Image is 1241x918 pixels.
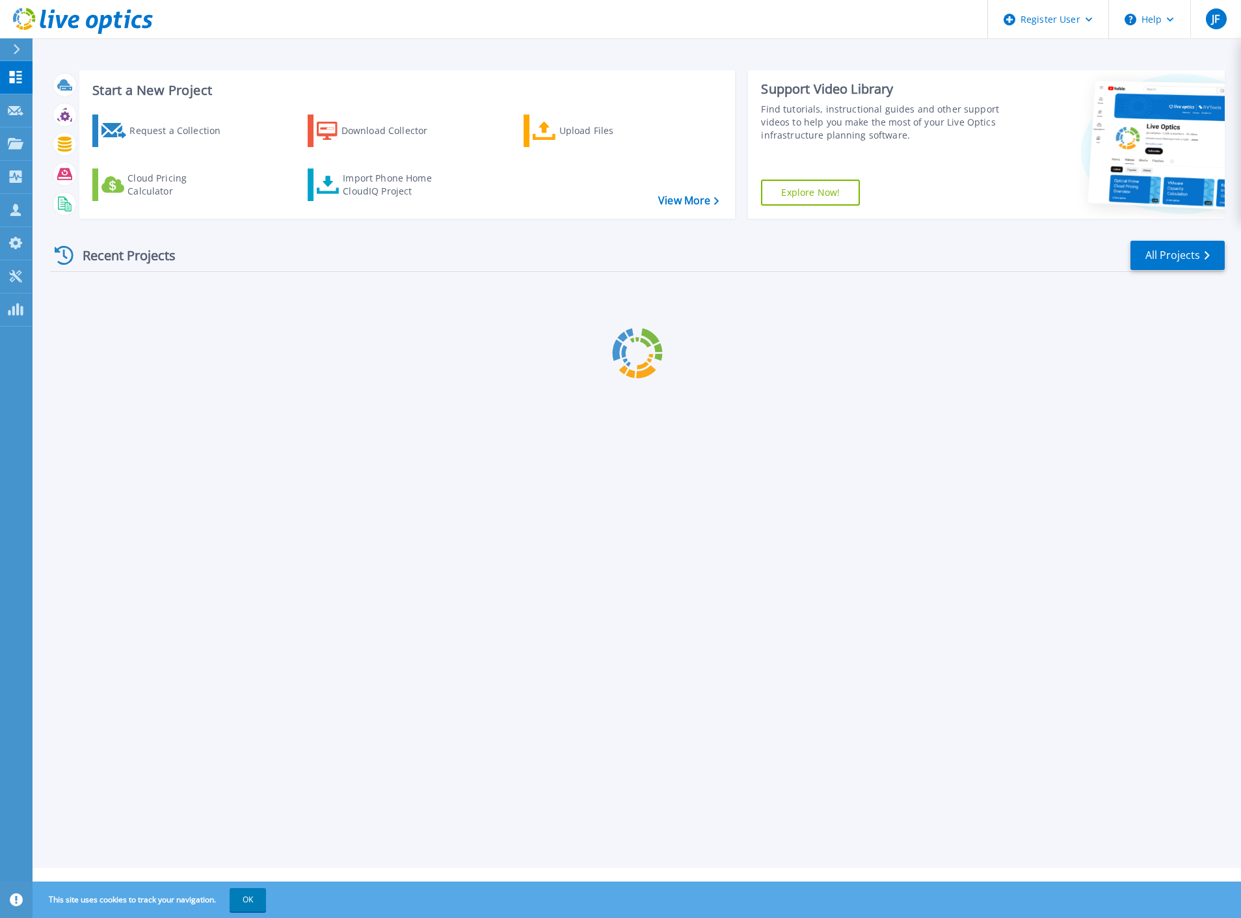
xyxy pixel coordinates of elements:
[129,118,234,144] div: Request a Collection
[50,239,193,271] div: Recent Projects
[761,81,1004,98] div: Support Video Library
[658,195,719,207] a: View More
[92,169,237,201] a: Cloud Pricing Calculator
[92,115,237,147] a: Request a Collection
[127,172,232,198] div: Cloud Pricing Calculator
[343,172,444,198] div: Import Phone Home CloudIQ Project
[1212,14,1220,24] span: JF
[761,103,1004,142] div: Find tutorials, instructional guides and other support videos to help you make the most of your L...
[308,115,453,147] a: Download Collector
[230,888,266,911] button: OK
[36,888,266,911] span: This site uses cookies to track your navigation.
[761,180,860,206] a: Explore Now!
[524,115,669,147] a: Upload Files
[559,118,663,144] div: Upload Files
[341,118,446,144] div: Download Collector
[92,83,719,98] h3: Start a New Project
[1130,241,1225,270] a: All Projects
